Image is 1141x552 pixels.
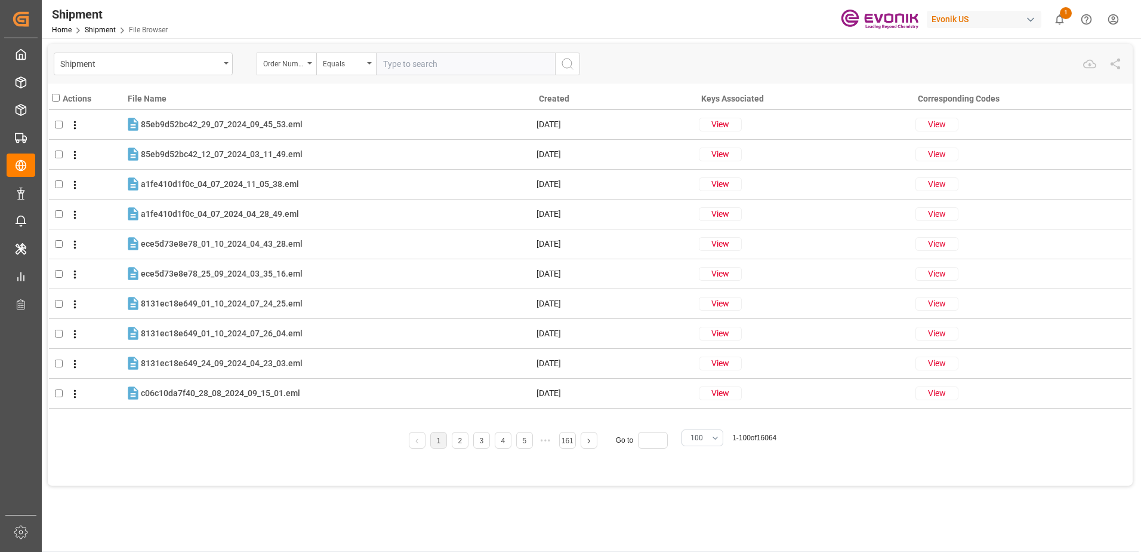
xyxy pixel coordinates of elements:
[915,148,958,161] button: View
[458,437,462,445] a: 2
[52,5,168,23] div: Shipment
[1046,6,1073,33] button: show 1 new notifications
[536,140,698,170] td: [DATE]
[699,118,742,131] button: View
[915,387,958,400] button: View
[536,319,698,349] td: [DATE]
[915,357,958,370] button: View
[536,200,698,229] td: [DATE]
[841,9,918,30] img: Evonik-brand-mark-Deep-Purple-RGB.jpeg_1700498283.jpeg
[699,267,742,281] button: View
[409,432,425,449] li: Previous Page
[538,432,554,449] li: Next 5 Pages
[539,93,698,105] h4: Created
[699,327,742,341] button: View
[699,357,742,370] button: View
[927,11,1041,28] div: Evonik US
[562,437,573,445] a: 161
[699,148,742,161] button: View
[581,432,597,449] li: Next Page
[141,388,300,398] span: c06c10da7f40_28_08_2024_09_15_01.eml
[141,179,299,189] span: a1fe410d1f0c_04_07_2024_11_05_38.eml
[681,430,723,446] button: open menu
[522,437,526,445] a: 5
[927,8,1046,30] button: Evonik US
[699,207,742,221] button: View
[141,149,303,159] span: 85eb9d52bc42_12_07_2024_03_11_49.eml
[54,53,233,75] button: open menu
[323,56,363,69] div: Equals
[85,26,116,34] a: Shipment
[915,118,958,131] button: View
[536,170,698,200] td: [DATE]
[699,387,742,400] button: View
[316,53,376,75] button: open menu
[915,327,958,341] button: View
[536,289,698,319] td: [DATE]
[501,437,505,445] a: 4
[52,26,72,34] a: Home
[536,229,698,259] td: [DATE]
[915,207,958,221] button: View
[141,119,303,129] span: 85eb9d52bc42_29_07_2024_09_45_53.eml
[559,432,576,449] li: 161
[918,93,1131,105] h4: Corresponding Codes
[536,379,698,409] td: [DATE]
[536,409,698,438] td: [DATE]
[690,433,703,443] span: 100
[1060,7,1072,19] span: 1
[141,239,303,249] span: ece5d73e8e78_01_10_2024_04_43_28.eml
[473,432,490,449] li: 3
[536,259,698,289] td: [DATE]
[263,56,304,69] div: Order Number
[701,93,915,105] h4: Keys Associated
[536,349,698,379] td: [DATE]
[1073,6,1100,33] button: Help Center
[915,297,958,311] button: View
[141,269,303,278] span: ece5d73e8e78_25_09_2024_03_35_16.eml
[699,297,742,311] button: View
[699,237,742,251] button: View
[141,329,303,338] span: 8131ec18e649_01_10_2024_07_26_04.eml
[452,432,468,449] li: 2
[141,209,299,219] span: a1fe410d1f0c_04_07_2024_04_28_49.eml
[536,110,698,140] td: [DATE]
[915,237,958,251] button: View
[60,56,220,70] div: Shipment
[63,93,91,105] h4: Actions
[555,53,580,75] button: search button
[915,177,958,191] button: View
[141,358,303,368] span: 8131ec18e649_24_09_2024_04_23_03.eml
[436,437,440,445] a: 1
[376,53,555,75] input: Type to search
[257,53,316,75] button: open menu
[141,299,303,308] span: 8131ec18e649_01_10_2024_07_24_25.eml
[495,432,511,449] li: 4
[479,437,483,445] a: 3
[699,177,742,191] button: View
[430,432,447,449] li: 1
[128,93,536,105] h4: File Name
[915,267,958,281] button: View
[616,432,673,449] div: Go to
[516,432,533,449] li: 5
[732,433,776,443] div: 1 - 100 of 16064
